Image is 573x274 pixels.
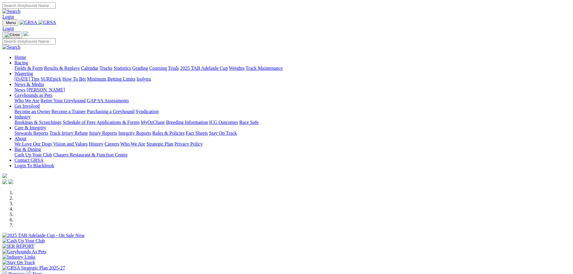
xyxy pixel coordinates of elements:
a: Who We Are [14,98,39,103]
a: Trials [168,66,179,71]
a: Stay On Track [209,131,237,136]
a: Contact GRSA [14,158,43,163]
span: Menu [6,20,16,25]
a: Login To Blackbook [14,163,54,168]
img: Greyhounds As Pets [2,249,46,254]
img: GRSA [39,20,56,25]
a: Syndication [136,109,159,114]
div: Care & Integrity [14,131,571,136]
a: History [89,141,103,146]
a: GAP SA Assessments [87,98,129,103]
a: Breeding Information [166,120,208,125]
a: Privacy Policy [174,141,203,146]
a: Careers [104,141,119,146]
div: Bar & Dining [14,152,571,158]
a: SUREpick [41,76,61,82]
a: Login [2,14,14,19]
a: 2025 TAB Adelaide Cup [180,66,228,71]
img: twitter.svg [8,179,13,184]
img: Search [2,45,20,50]
a: Login [2,26,14,31]
a: Track Maintenance [246,66,283,71]
div: Wagering [14,76,571,82]
a: Isolynx [137,76,151,82]
img: IER REPORT [2,244,34,249]
img: Cash Up Your Club [2,238,45,244]
a: Purchasing a Greyhound [87,109,134,114]
a: Cash Up Your Club [14,152,52,157]
div: Industry [14,120,571,125]
a: Race Safe [239,120,258,125]
a: Coursing [149,66,167,71]
a: Bar & Dining [14,147,41,152]
img: Industry Links [2,254,35,260]
a: Injury Reports [89,131,117,136]
img: Search [2,9,20,14]
a: About [14,136,26,141]
a: Calendar [81,66,98,71]
a: Results & Replays [44,66,80,71]
a: Home [14,55,26,60]
a: Applications & Forms [97,120,140,125]
a: Vision and Values [53,141,88,146]
a: Track Injury Rebate [49,131,88,136]
a: Stewards Reports [14,131,48,136]
a: Become a Trainer [51,109,86,114]
img: logo-grsa-white.png [23,31,28,36]
img: 2025 TAB Adelaide Cup - On Sale Now [2,233,85,238]
a: Chasers Restaurant & Function Centre [53,152,128,157]
input: Search [2,2,56,9]
a: Integrity Reports [118,131,151,136]
a: News [14,87,25,92]
a: Greyhounds as Pets [14,93,52,98]
a: Who We Are [120,141,145,146]
a: Statistics [114,66,131,71]
button: Toggle navigation [2,20,18,26]
a: Wagering [14,71,33,76]
a: MyOzChase [141,120,165,125]
a: Rules & Policies [152,131,185,136]
a: News & Media [14,82,44,87]
a: Fact Sheets [186,131,208,136]
a: Minimum Betting Limits [87,76,135,82]
img: GRSA [20,20,37,25]
a: Care & Integrity [14,125,46,130]
img: logo-grsa-white.png [2,173,7,178]
a: Strategic Plan [146,141,173,146]
a: Schedule of Fees [63,120,95,125]
a: Get Involved [14,103,40,109]
a: Weights [229,66,245,71]
a: Retire Your Greyhound [41,98,86,103]
div: About [14,141,571,147]
img: facebook.svg [2,179,7,184]
a: Industry [14,114,30,119]
img: Close [5,32,20,37]
a: [PERSON_NAME] [26,87,65,92]
div: Get Involved [14,109,571,114]
a: Fields & Form [14,66,43,71]
img: Stay On Track [2,260,35,265]
a: Bookings & Scratchings [14,120,61,125]
a: Become an Owner [14,109,50,114]
a: How To Bet [63,76,86,82]
a: ICG Outcomes [209,120,238,125]
input: Search [2,38,56,45]
button: Toggle navigation [2,32,22,38]
div: News & Media [14,87,571,93]
div: Greyhounds as Pets [14,98,571,103]
img: GRSA Strategic Plan 2025-27 [2,265,65,271]
a: Tracks [100,66,112,71]
a: Racing [14,60,28,65]
a: Grading [132,66,148,71]
a: [DATE] Tips [14,76,39,82]
div: Racing [14,66,571,71]
a: We Love Our Dogs [14,141,52,146]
